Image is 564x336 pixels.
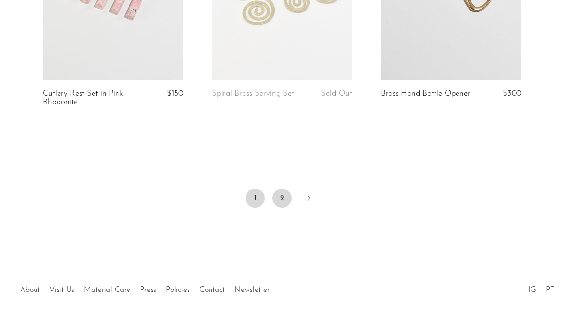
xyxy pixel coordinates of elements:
a: Policies [166,286,190,294]
a: About [20,286,40,294]
a: PT [546,286,554,294]
a: Press [140,286,156,294]
span: $300 [503,90,521,98]
a: Material Care [84,286,130,294]
a: 2 [272,189,292,208]
a: Cutlery Rest Set in Pink Rhodonite [43,90,135,107]
span: 1 [246,189,265,208]
a: Brass Hand Bottle Opener [381,90,470,98]
span: $150 [167,90,183,98]
a: IG [529,286,536,294]
ul: Social Medias [524,279,559,297]
a: Next [299,189,318,210]
span: Sold Out [321,90,352,98]
ul: Quick links [15,279,274,297]
a: Visit Us [49,286,74,294]
a: Spiral Brass Serving Set [212,90,294,98]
